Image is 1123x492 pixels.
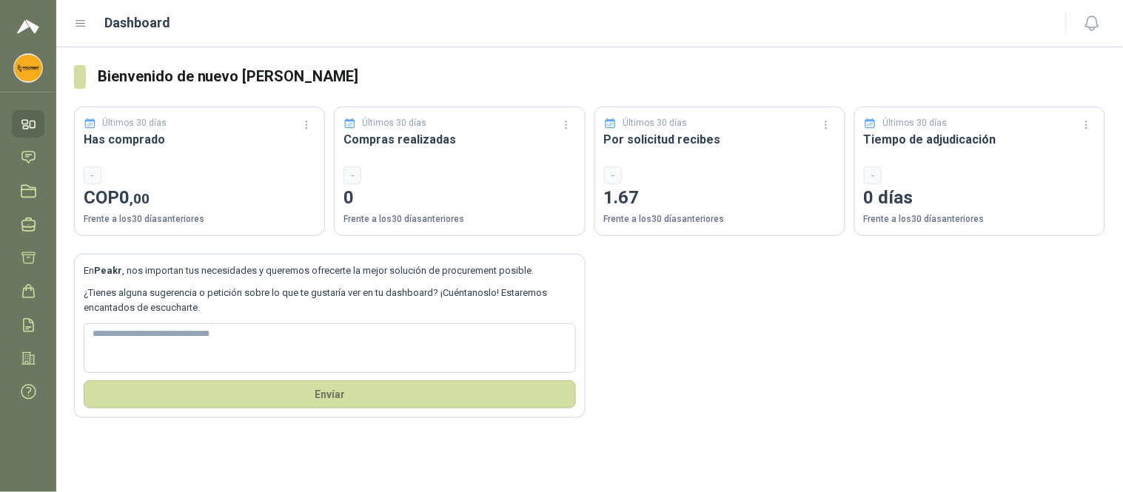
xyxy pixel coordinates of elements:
p: Frente a los 30 días anteriores [604,212,836,226]
h3: Compras realizadas [343,130,575,149]
div: - [343,166,361,184]
h1: Dashboard [105,13,171,33]
span: ,00 [130,190,150,207]
p: Frente a los 30 días anteriores [343,212,575,226]
b: Peakr [94,265,122,276]
p: En , nos importan tus necesidades y queremos ofrecerte la mejor solución de procurement posible. [84,263,576,278]
p: Últimos 30 días [623,116,687,130]
img: Logo peakr [17,18,39,36]
span: 0 [119,187,150,208]
p: Frente a los 30 días anteriores [84,212,315,226]
p: 0 días [864,184,1096,212]
p: ¿Tienes alguna sugerencia o petición sobre lo que te gustaría ver en tu dashboard? ¡Cuéntanoslo! ... [84,286,576,316]
p: COP [84,184,315,212]
p: 0 [343,184,575,212]
img: Company Logo [14,54,42,82]
div: - [84,166,101,184]
button: Envíar [84,380,576,408]
h3: Por solicitud recibes [604,130,836,149]
p: Frente a los 30 días anteriores [864,212,1096,226]
p: Últimos 30 días [363,116,427,130]
div: - [604,166,622,184]
p: Últimos 30 días [103,116,167,130]
h3: Has comprado [84,130,315,149]
div: - [864,166,882,184]
p: Últimos 30 días [882,116,947,130]
h3: Tiempo de adjudicación [864,130,1096,149]
h3: Bienvenido de nuevo [PERSON_NAME] [98,65,1105,88]
p: 1.67 [604,184,836,212]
